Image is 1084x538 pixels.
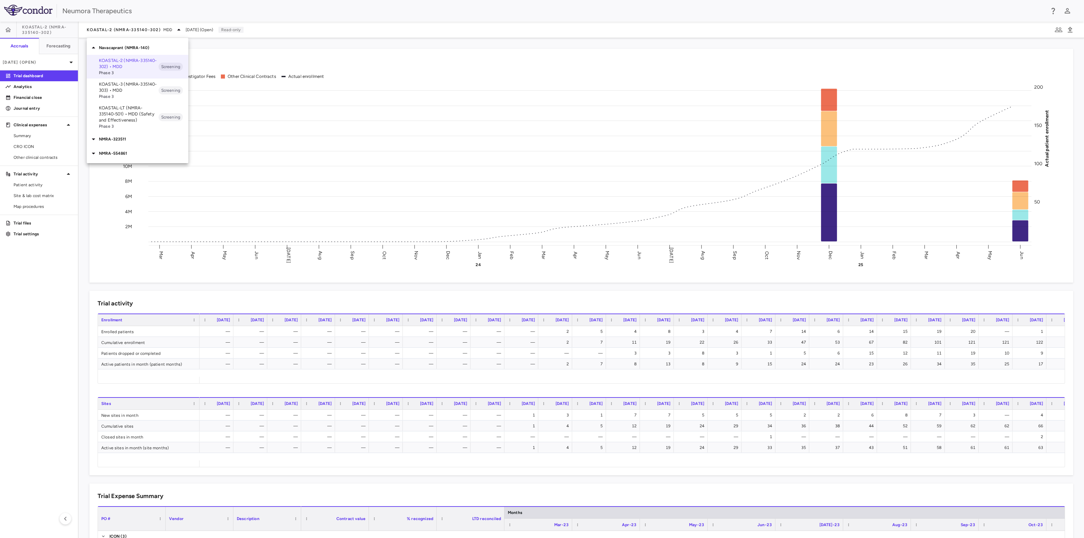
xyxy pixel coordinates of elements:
div: NMRA-323511 [87,132,188,146]
p: NMRA-323511 [99,136,188,142]
p: KOASTAL-LT (NMRA-335140-501) • MDD (Safety and Effectiveness) [99,105,159,123]
p: NMRA-554861 [99,150,188,156]
span: Screening [159,114,183,120]
p: KOASTAL-3 (NMRA-335140-303) • MDD [99,81,159,93]
div: KOASTAL-3 (NMRA-335140-303) • MDDPhase 3Screening [87,79,188,102]
span: Phase 3 [99,123,159,129]
div: KOASTAL-LT (NMRA-335140-501) • MDD (Safety and Effectiveness)Phase 3Screening [87,102,188,132]
span: Screening [159,87,183,93]
div: Navacaprant (NMRA-140) [87,41,188,55]
span: Phase 3 [99,70,159,76]
div: NMRA-554861 [87,146,188,160]
span: Phase 3 [99,93,159,100]
p: Navacaprant (NMRA-140) [99,45,188,51]
span: Screening [159,64,183,70]
div: KOASTAL-2 (NMRA-335140-302) • MDDPhase 3Screening [87,55,188,79]
p: KOASTAL-2 (NMRA-335140-302) • MDD [99,58,159,70]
